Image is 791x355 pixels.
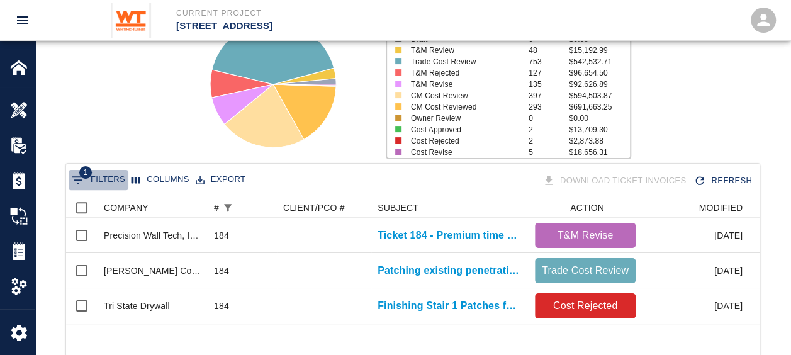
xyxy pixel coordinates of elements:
p: $96,654.50 [569,67,629,79]
a: Finishing Stair 1 Patches for sprinkler riser [378,298,522,313]
div: Tickets download in groups of 15 [540,170,692,192]
button: open drawer [8,5,38,35]
div: COMPANY [104,198,149,218]
div: ACTION [529,198,642,218]
a: Patching existing penetration holes on level 1. [378,263,522,278]
p: T&M Rejected [411,67,517,79]
div: # [214,198,219,218]
button: Sort [237,199,254,217]
p: Cost Rejected [411,135,517,147]
div: Precision Wall Tech, Inc. [104,229,201,242]
div: SUBJECT [378,198,418,218]
iframe: Chat Widget [581,219,791,355]
div: MODIFIED [698,198,743,218]
div: ACTION [570,198,604,218]
p: T&M Revise [411,79,517,90]
p: Current Project [176,8,464,19]
p: Trade Cost Review [411,56,517,67]
p: $594,503.87 [569,90,629,101]
p: 397 [529,90,569,101]
div: [DATE] [642,218,749,253]
p: $92,626.89 [569,79,629,90]
p: $542,532.71 [569,56,629,67]
div: 184 [214,264,229,277]
p: $691,663.25 [569,101,629,113]
div: COMPANY [98,198,208,218]
p: 753 [529,56,569,67]
p: 127 [529,67,569,79]
p: T&M Revise [540,228,631,243]
div: CLIENT/PCO # [283,198,345,218]
div: 1 active filter [219,199,237,217]
p: CM Cost Review [411,90,517,101]
div: MODIFIED [642,198,749,218]
p: Trade Cost Review [540,263,631,278]
p: $15,192.99 [569,45,629,56]
p: $13,709.30 [569,124,629,135]
p: $2,873.88 [569,135,629,147]
p: 2 [529,135,569,147]
a: Ticket 184 - Premium time work, on 8th and PH floor [378,228,522,243]
button: Refresh [691,170,757,192]
button: Show filters [69,170,128,190]
p: 0 [529,113,569,124]
p: 293 [529,101,569,113]
img: Whiting-Turner [111,3,151,38]
p: T&M Review [411,45,517,56]
button: Select columns [128,170,193,189]
div: SUBJECT [371,198,529,218]
p: $18,656.31 [569,147,629,158]
p: Cost Rejected [540,298,631,313]
p: 5 [529,147,569,158]
div: Tri State Drywall [104,300,170,312]
p: Owner Review [411,113,517,124]
p: Cost Revise [411,147,517,158]
span: 1 [79,166,92,179]
div: # [208,198,277,218]
p: 2 [529,124,569,135]
p: 48 [529,45,569,56]
div: Refresh the list [691,170,757,192]
p: $0.00 [569,113,629,124]
p: [STREET_ADDRESS] [176,19,464,33]
div: CLIENT/PCO # [277,198,371,218]
button: Show filters [219,199,237,217]
div: 184 [214,229,229,242]
button: Export [193,170,249,189]
p: CM Cost Reviewed [411,101,517,113]
div: Hardesty Concrete Construction [104,264,201,277]
p: Cost Approved [411,124,517,135]
p: 135 [529,79,569,90]
div: 184 [214,300,229,312]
